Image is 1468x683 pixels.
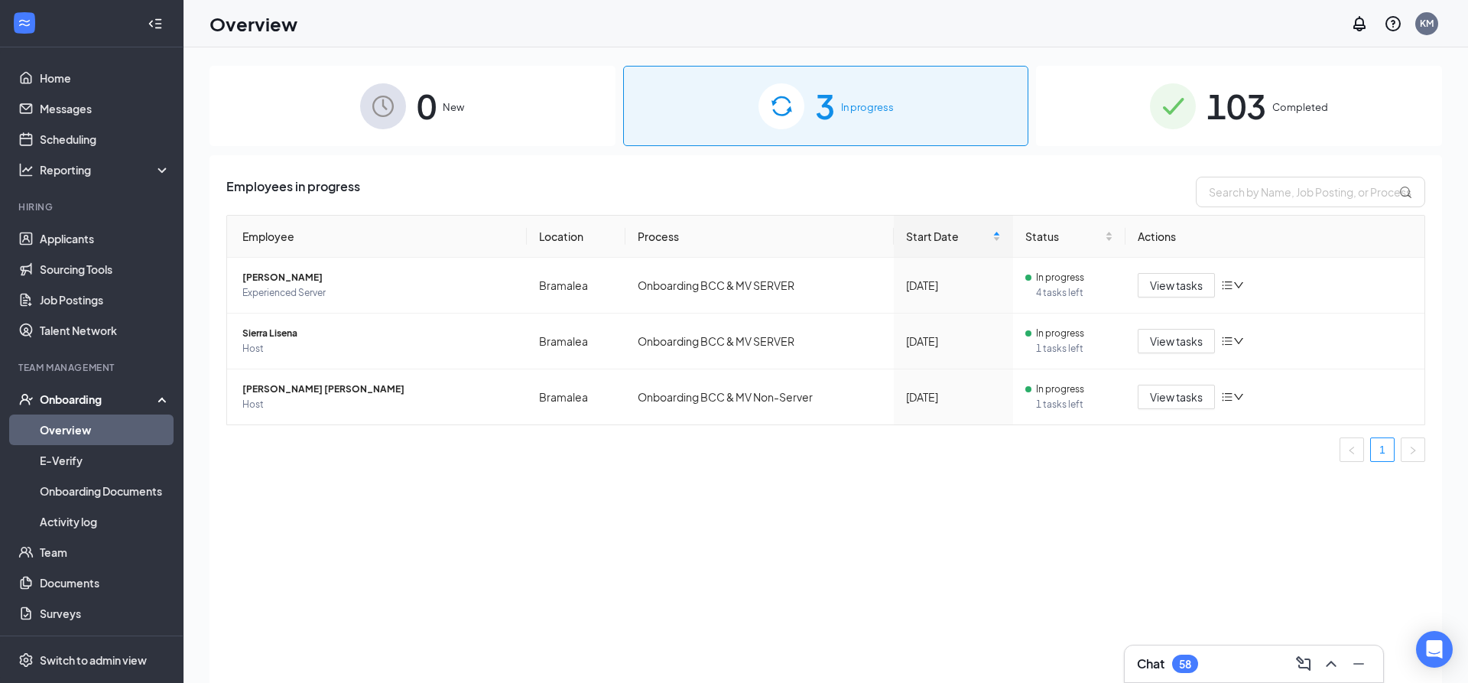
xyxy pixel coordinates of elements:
[841,99,894,115] span: In progress
[1221,335,1233,347] span: bars
[1319,652,1343,676] button: ChevronUp
[1150,333,1203,350] span: View tasks
[18,392,34,407] svg: UserCheck
[1349,655,1368,673] svg: Minimize
[1196,177,1425,207] input: Search by Name, Job Posting, or Process
[1291,652,1316,676] button: ComposeMessage
[1138,329,1215,353] button: View tasks
[1036,326,1084,341] span: In progress
[1221,279,1233,291] span: bars
[1233,392,1244,402] span: down
[1347,446,1356,455] span: left
[1179,658,1191,671] div: 58
[242,382,515,397] span: [PERSON_NAME] [PERSON_NAME]
[1272,99,1328,115] span: Completed
[1401,437,1425,462] button: right
[1322,655,1340,673] svg: ChevronUp
[18,652,34,668] svg: Settings
[40,568,171,598] a: Documents
[242,397,515,412] span: Host
[1036,285,1113,301] span: 4 tasks left
[1036,341,1113,356] span: 1 tasks left
[443,99,464,115] span: New
[625,369,894,424] td: Onboarding BCC & MV Non-Server
[1350,15,1369,33] svg: Notifications
[1150,389,1203,405] span: View tasks
[40,652,147,668] div: Switch to admin view
[625,258,894,314] td: Onboarding BCC & MV SERVER
[1340,437,1364,462] button: left
[1036,270,1084,285] span: In progress
[1401,437,1425,462] li: Next Page
[18,361,167,374] div: Team Management
[1340,437,1364,462] li: Previous Page
[1233,280,1244,291] span: down
[1125,216,1425,258] th: Actions
[906,389,1001,405] div: [DATE]
[1138,273,1215,298] button: View tasks
[40,476,171,506] a: Onboarding Documents
[906,277,1001,294] div: [DATE]
[40,392,158,407] div: Onboarding
[1025,228,1102,245] span: Status
[17,15,32,31] svg: WorkstreamLogo
[1221,391,1233,403] span: bars
[815,80,835,132] span: 3
[1013,216,1125,258] th: Status
[1384,15,1402,33] svg: QuestionInfo
[1233,336,1244,346] span: down
[227,216,527,258] th: Employee
[40,506,171,537] a: Activity log
[1371,438,1394,461] a: 1
[40,537,171,568] a: Team
[40,63,171,93] a: Home
[242,285,515,301] span: Experienced Server
[527,258,625,314] td: Bramalea
[242,341,515,356] span: Host
[527,369,625,424] td: Bramalea
[226,177,360,207] span: Employees in progress
[40,124,171,154] a: Scheduling
[148,16,163,31] svg: Collapse
[625,216,894,258] th: Process
[18,162,34,177] svg: Analysis
[417,80,437,132] span: 0
[1138,385,1215,409] button: View tasks
[1137,655,1164,672] h3: Chat
[40,415,171,445] a: Overview
[1207,80,1266,132] span: 103
[40,285,171,315] a: Job Postings
[1408,446,1418,455] span: right
[242,326,515,341] span: Sierra Lisena
[527,314,625,369] td: Bramalea
[1036,382,1084,397] span: In progress
[40,223,171,254] a: Applicants
[1370,437,1395,462] li: 1
[1150,277,1203,294] span: View tasks
[40,93,171,124] a: Messages
[906,333,1001,350] div: [DATE]
[1346,652,1371,676] button: Minimize
[1294,655,1313,673] svg: ComposeMessage
[40,598,171,629] a: Surveys
[625,314,894,369] td: Onboarding BCC & MV SERVER
[18,200,167,213] div: Hiring
[40,162,171,177] div: Reporting
[1420,17,1434,30] div: KM
[1416,631,1453,668] div: Open Intercom Messenger
[209,11,297,37] h1: Overview
[40,315,171,346] a: Talent Network
[906,228,989,245] span: Start Date
[40,445,171,476] a: E-Verify
[527,216,625,258] th: Location
[242,270,515,285] span: [PERSON_NAME]
[40,254,171,285] a: Sourcing Tools
[1036,397,1113,412] span: 1 tasks left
